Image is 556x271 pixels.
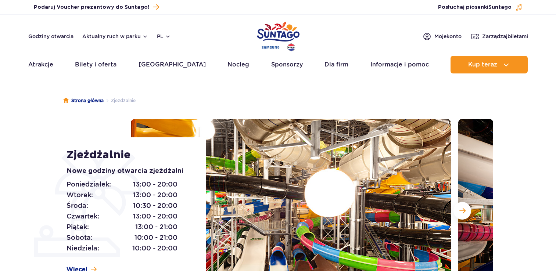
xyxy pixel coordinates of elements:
a: Dla firm [324,56,348,73]
span: Moje konto [434,33,462,40]
a: Informacje i pomoc [370,56,429,73]
span: 10:30 - 20:00 [133,200,177,211]
a: Strona główna [63,97,104,104]
a: Nocleg [227,56,249,73]
span: Środa: [67,200,88,211]
a: Sponsorzy [271,56,303,73]
span: 10:00 - 20:00 [132,243,177,253]
span: Suntago [488,5,512,10]
span: 13:00 - 20:00 [133,211,177,221]
a: Podaruj Voucher prezentowy do Suntago! [34,2,159,12]
button: Aktualny ruch w parku [82,33,148,39]
span: 13:00 - 20:00 [133,179,177,189]
a: Godziny otwarcia [28,33,73,40]
button: Następny slajd [453,202,471,220]
span: Kup teraz [468,61,497,68]
li: Zjeżdżalnie [104,97,136,104]
span: 10:00 - 21:00 [134,232,177,243]
span: Niedziela: [67,243,99,253]
a: Zarządzajbiletami [470,32,528,41]
span: Sobota: [67,232,93,243]
button: Kup teraz [451,56,528,73]
a: [GEOGRAPHIC_DATA] [139,56,206,73]
span: Poniedziałek: [67,179,111,189]
button: Posłuchaj piosenkiSuntago [438,4,523,11]
span: Zarządzaj biletami [482,33,528,40]
a: Bilety i oferta [75,56,116,73]
p: Nowe godziny otwarcia zjeżdżalni [67,166,190,176]
span: 13:00 - 20:00 [133,190,177,200]
a: Mojekonto [423,32,462,41]
span: Piątek: [67,222,89,232]
span: Czwartek: [67,211,99,221]
span: Podaruj Voucher prezentowy do Suntago! [34,4,149,11]
a: Atrakcje [28,56,53,73]
button: pl [157,33,171,40]
span: 13:00 - 21:00 [135,222,177,232]
a: Park of Poland [257,18,299,52]
h1: Zjeżdżalnie [67,148,190,162]
span: Wtorek: [67,190,93,200]
span: Posłuchaj piosenki [438,4,512,11]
